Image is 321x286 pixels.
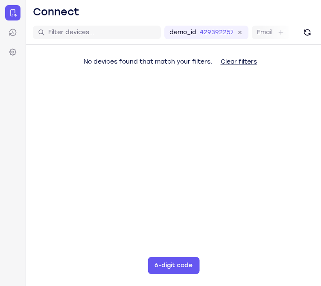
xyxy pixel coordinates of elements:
[301,26,314,39] button: Refresh
[5,5,20,20] a: Connect
[169,28,196,37] label: demo_id
[214,53,264,70] button: Clear filters
[257,28,272,37] label: Email
[48,28,156,37] input: Filter devices...
[148,257,199,274] button: 6-digit code
[5,44,20,60] a: Settings
[84,58,212,65] span: No devices found that match your filters.
[5,25,20,40] a: Sessions
[33,5,79,19] h1: Connect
